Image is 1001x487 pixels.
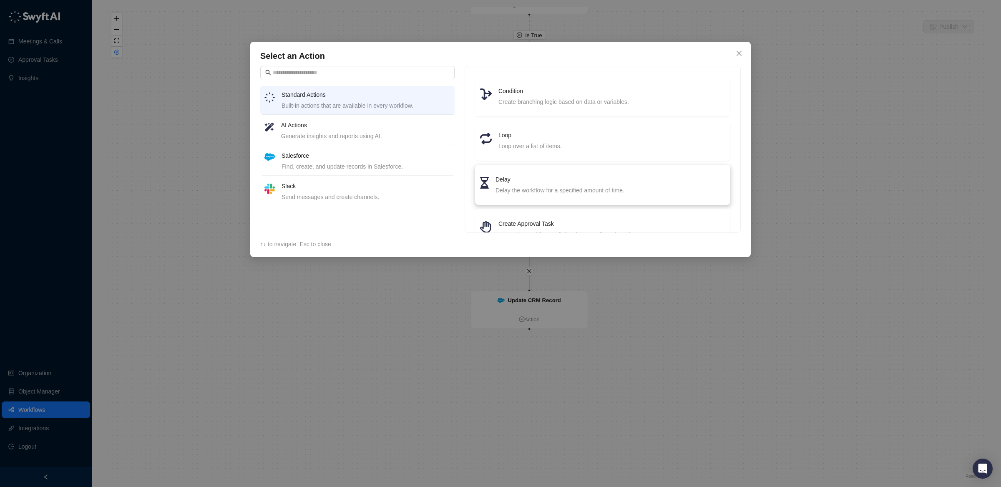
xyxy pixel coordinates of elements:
[264,92,275,103] img: logo-small-inverted-DW8HDUn_.png
[282,90,450,99] h4: Standard Actions
[281,121,450,130] h4: AI Actions
[495,186,725,195] div: Delay the workflow for a specified amount of time.
[282,151,450,160] h4: Salesforce
[498,86,725,96] h4: Condition
[282,182,450,191] h4: Slack
[282,162,450,171] div: Find, create, and update records in Salesforce.
[264,184,275,194] img: slack-Cn3INd-T.png
[498,230,725,239] div: Pause the workflow until data is manually reviewed.
[498,97,725,106] div: Create branching logic based on data or variables.
[264,153,275,161] img: salesforce-ChMvK6Xa.png
[973,459,993,479] div: Open Intercom Messenger
[260,241,296,247] span: ↑↓ to navigate
[281,131,450,141] div: Generate insights and reports using AI.
[495,175,725,184] h4: Delay
[498,141,725,151] div: Loop over a list of items.
[736,50,742,57] span: close
[260,50,741,62] h4: Select an Action
[498,219,725,228] h4: Create Approval Task
[498,131,725,140] h4: Loop
[732,47,746,60] button: Close
[282,192,450,202] div: Send messages and create channels.
[299,241,331,247] span: Esc to close
[265,70,271,76] span: search
[282,101,450,110] div: Built-in actions that are available in every workflow.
